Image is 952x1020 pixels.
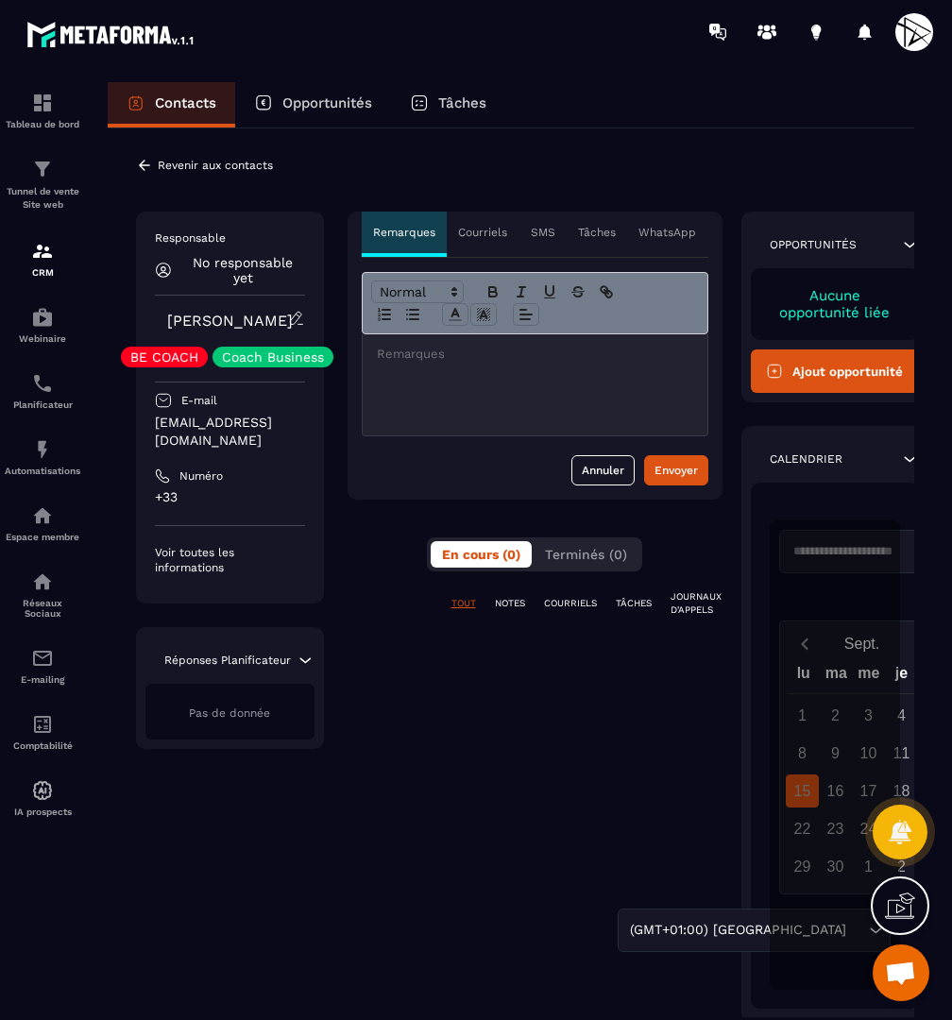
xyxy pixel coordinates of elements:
[5,740,80,751] p: Comptabilité
[770,237,857,252] p: Opportunités
[644,455,708,485] button: Envoyer
[544,597,597,610] p: COURRIELS
[531,225,555,240] p: SMS
[571,455,635,485] button: Annuler
[26,17,196,51] img: logo
[5,674,80,685] p: E-mailing
[885,699,918,732] div: 4
[751,349,920,393] button: Ajout opportunité
[451,597,476,610] p: TOUT
[885,774,918,807] div: 18
[442,547,520,562] span: En cours (0)
[31,240,54,263] img: formation
[438,94,486,111] p: Tâches
[5,119,80,129] p: Tableau de bord
[31,570,54,593] img: social-network
[5,267,80,278] p: CRM
[155,414,305,450] p: [EMAIL_ADDRESS][DOMAIN_NAME]
[5,185,80,212] p: Tunnel de vente Site web
[5,466,80,476] p: Automatisations
[885,660,918,693] div: je
[222,350,324,364] p: Coach Business
[158,159,273,172] p: Revenir aux contacts
[130,350,198,364] p: BE COACH
[155,94,216,111] p: Contacts
[31,306,54,329] img: automations
[31,158,54,180] img: formation
[5,399,80,410] p: Planificateur
[638,225,696,240] p: WhatsApp
[5,598,80,619] p: Réseaux Sociaux
[885,737,918,770] div: 11
[5,633,80,699] a: emailemailE-mailing
[578,225,616,240] p: Tâches
[671,590,722,617] p: JOURNAUX D'APPELS
[5,807,80,817] p: IA prospects
[431,541,532,568] button: En cours (0)
[5,556,80,633] a: social-networksocial-networkRéseaux Sociaux
[5,358,80,424] a: schedulerschedulerPlanificateur
[770,451,842,467] p: Calendrier
[155,545,305,575] p: Voir toutes les informations
[235,82,391,127] a: Opportunités
[770,287,901,321] p: Aucune opportunité liée
[616,597,652,610] p: TÂCHES
[31,713,54,736] img: accountant
[189,706,270,720] span: Pas de donnée
[391,82,505,127] a: Tâches
[5,226,80,292] a: formationformationCRM
[282,94,372,111] p: Opportunités
[31,647,54,670] img: email
[31,92,54,114] img: formation
[155,230,305,246] p: Responsable
[373,225,435,240] p: Remarques
[108,82,235,127] a: Contacts
[31,438,54,461] img: automations
[31,779,54,802] img: automations
[5,699,80,765] a: accountantaccountantComptabilité
[31,504,54,527] img: automations
[654,461,698,480] div: Envoyer
[5,333,80,344] p: Webinaire
[625,920,850,941] span: (GMT+01:00) [GEOGRAPHIC_DATA]
[5,77,80,144] a: formationformationTableau de bord
[155,488,305,506] p: +33
[5,292,80,358] a: automationsautomationsWebinaire
[873,944,929,1001] div: Ouvrir le chat
[179,468,223,484] p: Numéro
[164,653,291,668] p: Réponses Planificateur
[5,144,80,226] a: formationformationTunnel de vente Site web
[458,225,507,240] p: Courriels
[5,424,80,490] a: automationsautomationsAutomatisations
[31,372,54,395] img: scheduler
[5,490,80,556] a: automationsautomationsEspace membre
[495,597,525,610] p: NOTES
[534,541,638,568] button: Terminés (0)
[167,312,293,330] a: [PERSON_NAME]
[618,909,891,952] div: Search for option
[5,532,80,542] p: Espace membre
[545,547,627,562] span: Terminés (0)
[181,255,305,285] p: No responsable yet
[181,393,217,408] p: E-mail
